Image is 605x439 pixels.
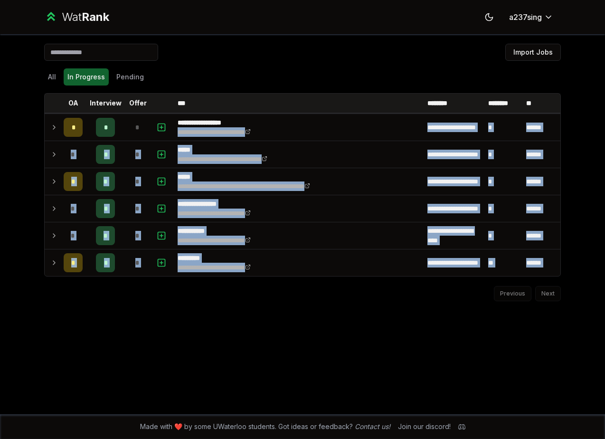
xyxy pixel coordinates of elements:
button: Pending [113,68,148,86]
p: Offer [129,98,147,108]
span: Made with ❤️ by some UWaterloo students. Got ideas or feedback? [140,422,390,431]
button: Import Jobs [505,44,561,61]
a: WatRank [44,10,109,25]
a: Contact us! [355,422,390,430]
span: Rank [82,10,109,24]
div: Wat [62,10,109,25]
button: In Progress [64,68,109,86]
span: a237sing [509,11,542,23]
p: OA [68,98,78,108]
div: Join our discord! [398,422,451,431]
p: Interview [90,98,122,108]
button: a237sing [501,9,561,26]
button: All [44,68,60,86]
